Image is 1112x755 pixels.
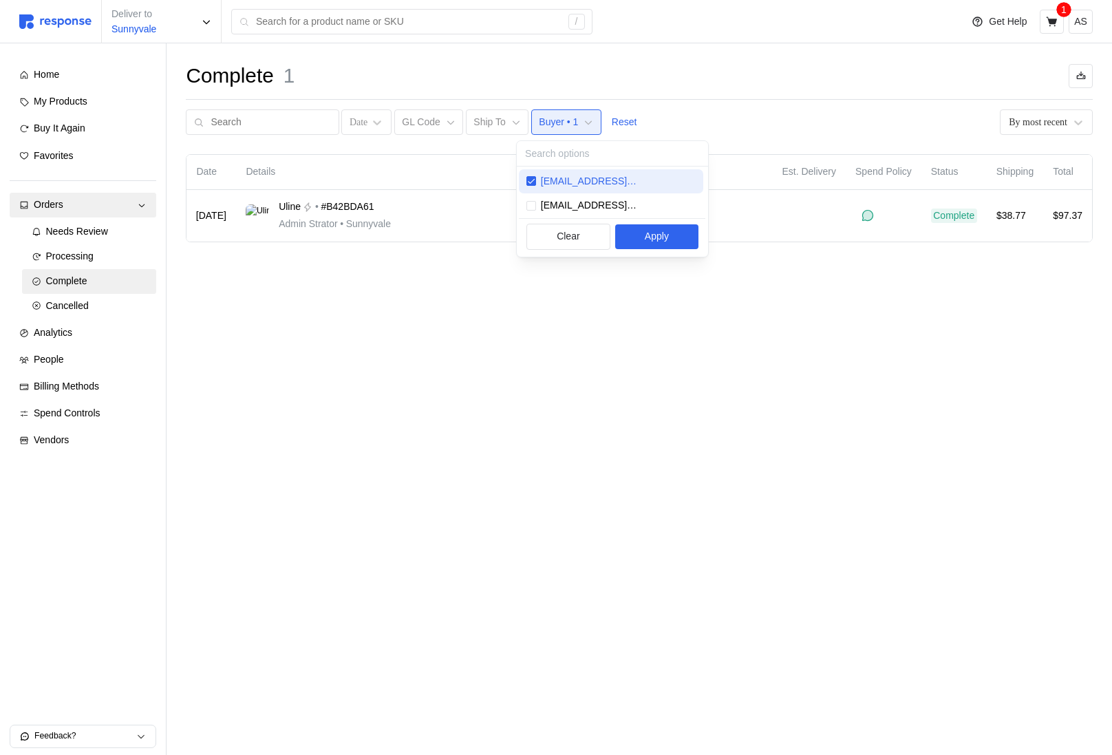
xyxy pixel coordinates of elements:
p: Date [196,164,226,180]
a: Orders [10,193,156,217]
span: Uline [279,200,301,215]
span: #B42BDA61 [321,200,374,215]
p: $38.77 [996,209,1034,224]
button: Feedback? [10,725,156,747]
p: AS [1074,14,1087,30]
a: Billing Methods [10,374,156,399]
p: Deliver to [111,7,156,22]
button: Buyer • 1 [531,109,601,136]
p: Admin Strator Sunnyvale [279,217,391,232]
p: Status [931,164,977,180]
p: Spend Policy [855,164,912,180]
a: People [10,348,156,372]
span: Favorites [34,150,74,161]
span: People [34,354,64,365]
a: Complete [22,269,157,294]
button: AS [1069,10,1093,34]
span: Needs Review [46,226,108,237]
button: GL Code [394,109,464,136]
p: Feedback? [34,730,136,743]
p: Buyer • 1 [539,115,578,130]
span: My Products [34,96,87,107]
span: Complete [46,275,87,286]
button: Apply [615,224,698,249]
span: Spend Controls [34,407,100,418]
p: [DATE] [196,209,226,224]
img: Uline [246,204,268,227]
input: Search options [517,141,708,167]
span: Processing [46,251,94,262]
span: Buy It Again [34,123,85,134]
p: Est. Delivery [782,164,836,180]
p: Sunnyvale [111,22,156,37]
a: Analytics [10,321,156,345]
div: By most recent [1009,115,1067,129]
a: Buy It Again [10,116,156,141]
p: [EMAIL_ADDRESS][DOMAIN_NAME] [541,174,696,189]
div: Date [350,115,367,129]
span: Home [34,69,59,80]
div: Orders [34,198,132,213]
p: Details [246,164,762,180]
input: Search [211,110,331,135]
p: • [315,200,319,215]
a: My Products [10,89,156,114]
p: Reset [612,115,637,130]
a: Cancelled [22,294,157,319]
p: GL Code [402,115,440,130]
p: Apply [645,229,669,244]
p: Shipping [996,164,1034,180]
p: $97.37 [1053,209,1082,224]
p: Clear [557,229,579,244]
a: Processing [22,244,157,269]
button: Reset [603,109,645,136]
p: [EMAIL_ADDRESS][DOMAIN_NAME] [541,198,696,213]
a: Vendors [10,428,156,453]
button: Ship To [466,109,528,136]
a: Home [10,63,156,87]
button: Get Help [963,9,1035,35]
p: 1 [1061,2,1067,17]
img: svg%3e [19,14,92,29]
p: Get Help [989,14,1027,30]
span: • [337,218,345,229]
p: Ship To [473,115,505,130]
a: Needs Review [22,220,157,244]
a: Favorites [10,144,156,169]
span: Cancelled [46,300,89,311]
h1: Complete [186,63,273,89]
h1: 1 [284,63,295,89]
button: Clear [526,224,610,250]
span: Vendors [34,434,69,445]
div: / [568,14,585,30]
a: Spend Controls [10,401,156,426]
p: Total [1053,164,1082,180]
span: Billing Methods [34,381,99,392]
span: Analytics [34,327,72,338]
input: Search for a product name or SKU [256,10,561,34]
p: Complete [933,209,974,224]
